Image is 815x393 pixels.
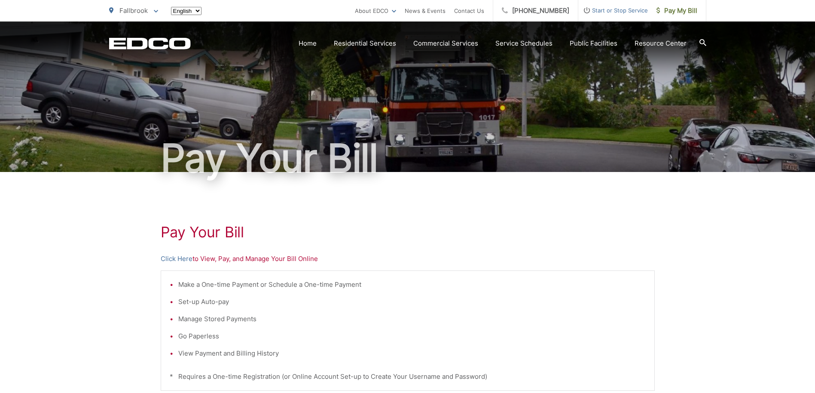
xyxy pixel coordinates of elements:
[178,331,646,341] li: Go Paperless
[454,6,484,16] a: Contact Us
[178,297,646,307] li: Set-up Auto-pay
[334,38,396,49] a: Residential Services
[405,6,446,16] a: News & Events
[635,38,687,49] a: Resource Center
[161,254,655,264] p: to View, Pay, and Manage Your Bill Online
[413,38,478,49] a: Commercial Services
[299,38,317,49] a: Home
[109,137,706,180] h1: Pay Your Bill
[109,37,191,49] a: EDCD logo. Return to the homepage.
[161,224,655,241] h1: Pay Your Bill
[570,38,617,49] a: Public Facilities
[171,7,201,15] select: Select a language
[178,314,646,324] li: Manage Stored Payments
[170,372,646,382] p: * Requires a One-time Registration (or Online Account Set-up to Create Your Username and Password)
[178,279,646,290] li: Make a One-time Payment or Schedule a One-time Payment
[161,254,192,264] a: Click Here
[656,6,697,16] span: Pay My Bill
[495,38,552,49] a: Service Schedules
[355,6,396,16] a: About EDCO
[119,6,148,15] span: Fallbrook
[178,348,646,359] li: View Payment and Billing History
